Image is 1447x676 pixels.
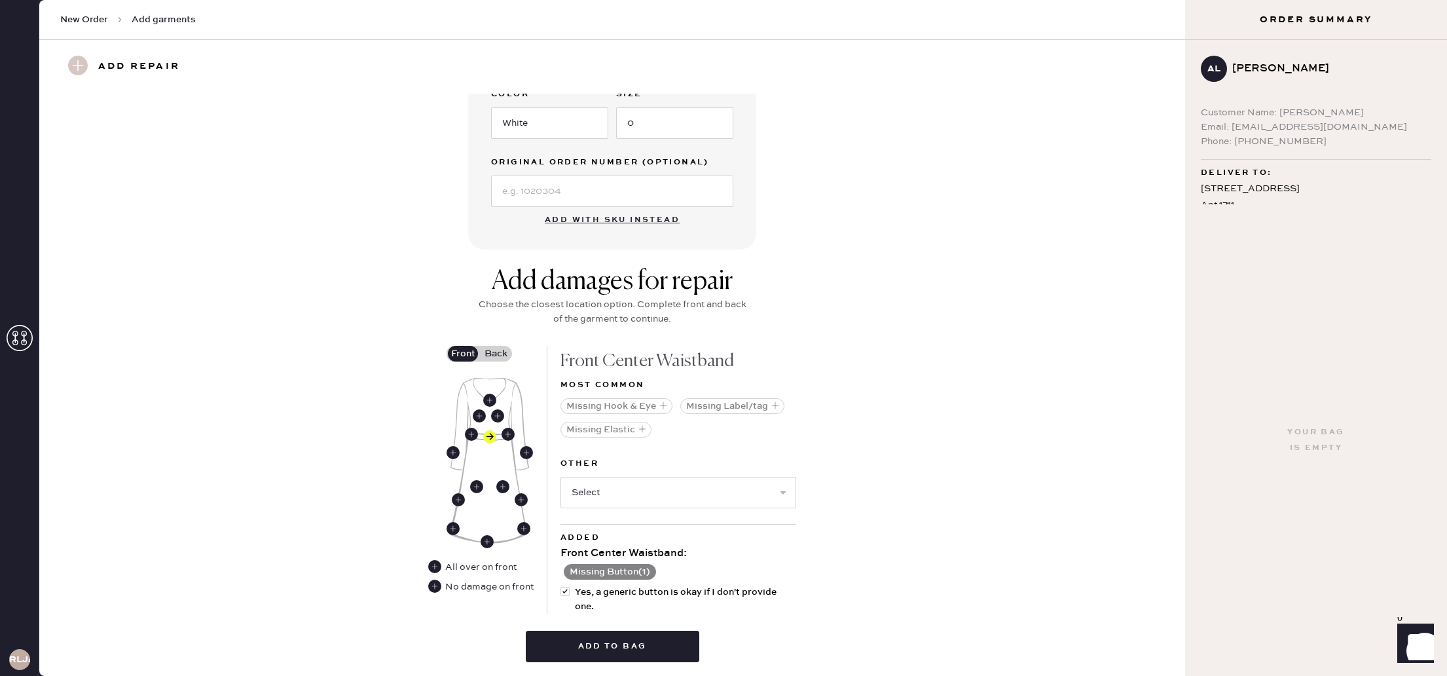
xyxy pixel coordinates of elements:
[560,422,651,438] button: Missing Elastic
[1207,64,1220,73] h3: AL
[428,580,534,594] div: No damage on front
[1201,134,1431,149] div: Phone: [PHONE_NUMBER]
[483,394,496,407] div: Front Center Neckline
[1201,120,1431,134] div: Email: [EMAIL_ADDRESS][DOMAIN_NAME]
[445,560,517,574] div: All over on front
[60,13,108,26] span: New Order
[483,430,496,443] div: Front Center Waistband
[520,446,533,459] div: Front Left Sleeve
[449,378,529,544] img: Garment image
[1185,13,1447,26] h3: Order Summary
[470,480,483,493] div: Front Right Skirt Body
[560,346,796,377] div: Front Center Waistband
[560,530,796,546] div: Added
[564,564,656,580] button: Missing Button(1)
[445,580,534,594] div: No damage on front
[479,346,512,362] label: Back
[447,446,460,459] div: Front Right Sleeve
[515,493,528,506] div: Front Left Side Seam
[502,428,515,441] div: Front Left Waistband
[428,560,518,574] div: All over on front
[475,297,750,326] div: Choose the closest location option. Complete front and back of the garment to continue.
[491,86,608,102] label: Color
[98,56,180,78] h3: Add repair
[452,493,465,506] div: Front Right Side Seam
[616,107,733,139] input: e.g. 30R
[1232,61,1421,77] div: [PERSON_NAME]
[9,655,30,664] h3: RLJA
[560,456,796,472] label: Other
[491,409,504,423] div: Front Left Body
[616,86,733,102] label: Size
[447,346,479,362] label: Front
[575,585,796,614] span: Yes, a generic button is okay if I don't provide one.
[491,107,608,139] input: e.g. Navy
[447,522,460,535] div: Front Right Side Seam
[1201,165,1272,181] span: Deliver to:
[560,377,796,393] div: Most common
[1201,105,1431,120] div: Customer Name: [PERSON_NAME]
[537,207,687,233] button: Add with SKU instead
[1385,617,1441,673] iframe: Front Chat
[465,428,478,441] div: Front Right Waistband
[1287,424,1344,456] div: Your bag is empty
[475,266,750,297] div: Add damages for repair
[526,631,699,662] button: Add to bag
[1201,181,1431,231] div: [STREET_ADDRESS] Apt 1711 [GEOGRAPHIC_DATA] , CA 92101
[491,155,733,170] label: Original Order Number (Optional)
[481,535,494,548] div: Front Center Hem
[560,546,796,561] div: Front Center Waistband :
[473,409,486,423] div: Front Right Body
[517,522,530,535] div: Front Left Side Seam
[560,398,672,414] button: Missing Hook & Eye
[491,176,733,207] input: e.g. 1020304
[680,398,784,414] button: Missing Label/tag
[132,13,196,26] span: Add garments
[496,480,509,493] div: Front Left Skirt Body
